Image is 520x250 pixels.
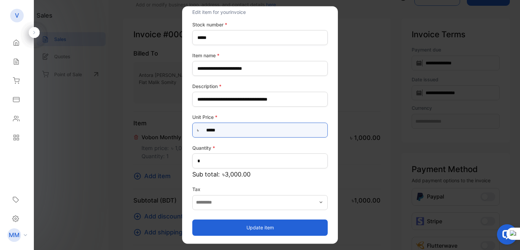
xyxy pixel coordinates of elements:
[192,52,328,59] label: Item name
[9,231,20,239] p: MM
[222,170,251,179] span: ৳3,000.00
[192,83,328,90] label: Description
[192,144,328,151] label: Quantity
[192,170,328,179] p: Sub total:
[15,11,19,20] p: V
[192,9,246,15] span: Edit item for your invoice
[192,113,328,121] label: Unit Price
[192,21,328,28] label: Stock number
[192,220,328,236] button: Update item
[492,222,520,250] iframe: LiveChat chat widget
[197,127,199,134] span: ৳
[192,186,328,193] label: Tax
